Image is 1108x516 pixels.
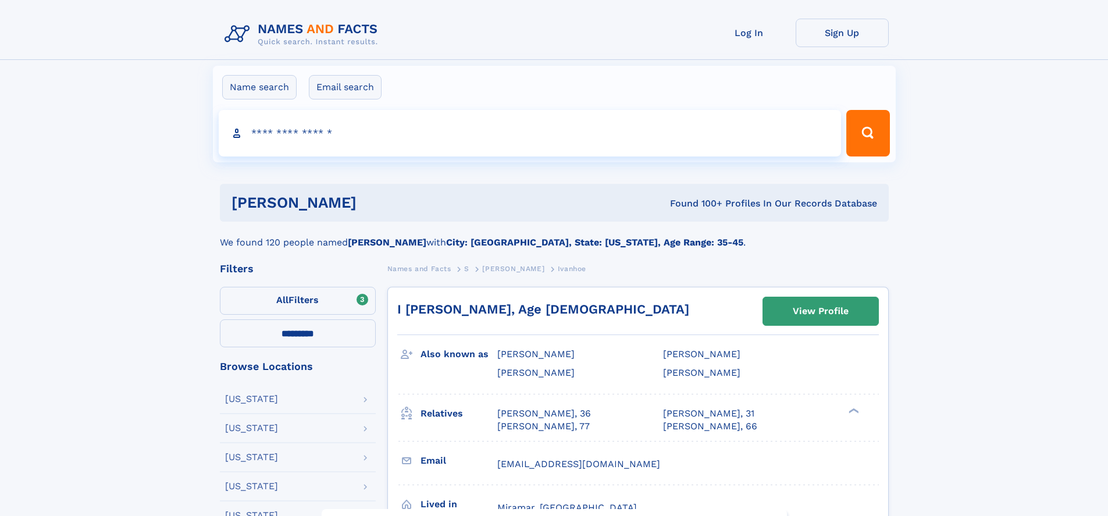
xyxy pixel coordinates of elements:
[421,344,497,364] h3: Also known as
[482,265,544,273] span: [PERSON_NAME]
[276,294,288,305] span: All
[763,297,878,325] a: View Profile
[663,407,754,420] a: [PERSON_NAME], 31
[220,361,376,372] div: Browse Locations
[464,261,469,276] a: S
[309,75,382,99] label: Email search
[464,265,469,273] span: S
[231,195,514,210] h1: [PERSON_NAME]
[220,222,889,250] div: We found 120 people named with .
[348,237,426,248] b: [PERSON_NAME]
[663,420,757,433] a: [PERSON_NAME], 66
[421,494,497,514] h3: Lived in
[421,451,497,471] h3: Email
[703,19,796,47] a: Log In
[497,407,591,420] a: [PERSON_NAME], 36
[497,502,637,513] span: Miramar, [GEOGRAPHIC_DATA]
[663,348,740,360] span: [PERSON_NAME]
[663,367,740,378] span: [PERSON_NAME]
[846,407,860,414] div: ❯
[219,110,842,156] input: search input
[513,197,877,210] div: Found 100+ Profiles In Our Records Database
[222,75,297,99] label: Name search
[482,261,544,276] a: [PERSON_NAME]
[497,348,575,360] span: [PERSON_NAME]
[225,394,278,404] div: [US_STATE]
[225,482,278,491] div: [US_STATE]
[497,367,575,378] span: [PERSON_NAME]
[220,264,376,274] div: Filters
[220,287,376,315] label: Filters
[846,110,889,156] button: Search Button
[225,453,278,462] div: [US_STATE]
[558,265,586,273] span: Ivanhoe
[793,298,849,325] div: View Profile
[397,302,689,316] a: I [PERSON_NAME], Age [DEMOGRAPHIC_DATA]
[497,420,590,433] a: [PERSON_NAME], 77
[796,19,889,47] a: Sign Up
[220,19,387,50] img: Logo Names and Facts
[446,237,743,248] b: City: [GEOGRAPHIC_DATA], State: [US_STATE], Age Range: 35-45
[387,261,451,276] a: Names and Facts
[225,424,278,433] div: [US_STATE]
[421,404,497,424] h3: Relatives
[497,458,660,469] span: [EMAIL_ADDRESS][DOMAIN_NAME]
